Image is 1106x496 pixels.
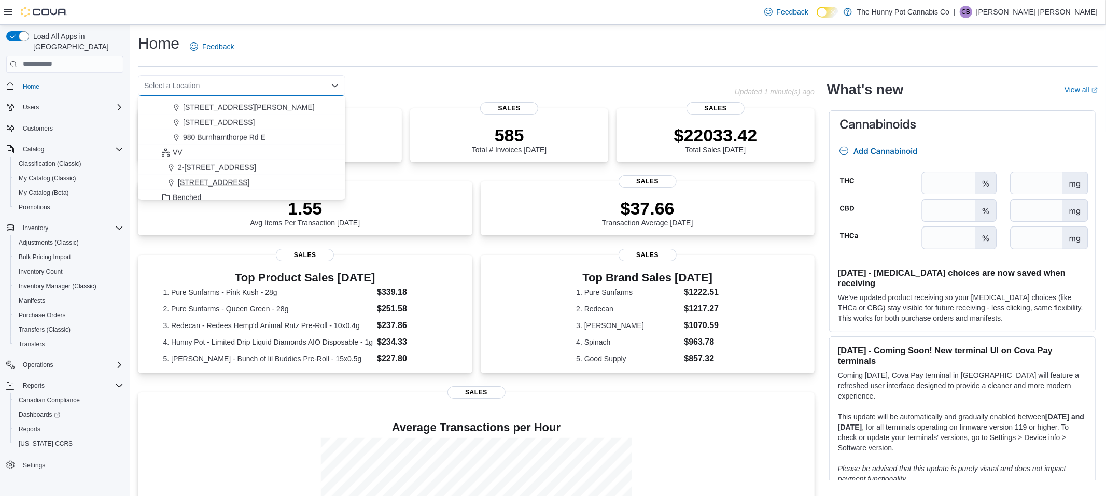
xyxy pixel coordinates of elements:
[15,338,123,350] span: Transfers
[19,410,60,419] span: Dashboards
[472,125,547,146] p: 585
[10,407,128,422] a: Dashboards
[760,2,813,22] a: Feedback
[954,6,956,18] p: |
[178,177,249,188] span: [STREET_ADDRESS]
[19,325,71,334] span: Transfers (Classic)
[2,358,128,372] button: Operations
[684,319,719,332] dd: $1070.59
[2,79,128,94] button: Home
[377,286,447,299] dd: $339.18
[838,464,1066,483] em: Please be advised that this update is purely visual and does not impact payment functionality.
[19,101,43,114] button: Users
[138,130,345,145] button: 980 Burnhamthorpe Rd E
[19,143,48,155] button: Catalog
[276,249,334,261] span: Sales
[15,251,75,263] a: Bulk Pricing Import
[19,203,50,211] span: Promotions
[19,458,123,471] span: Settings
[15,172,80,185] a: My Catalog (Classic)
[15,172,123,185] span: My Catalog (Classic)
[15,423,123,435] span: Reports
[19,174,76,182] span: My Catalog (Classic)
[138,100,345,115] button: [STREET_ADDRESS][PERSON_NAME]
[163,337,373,347] dt: 4. Hunny Pot - Limited Drip Liquid Diamonds AIO Disposable - 1g
[163,320,373,331] dt: 3. Redecan - Redees Hemp'd Animal Rntz Pre-Roll - 10x0.4g
[138,160,345,175] button: 2-[STREET_ADDRESS]
[817,7,838,18] input: Dark Mode
[23,124,53,133] span: Customers
[377,336,447,348] dd: $234.33
[619,175,677,188] span: Sales
[23,103,39,111] span: Users
[15,236,83,249] a: Adjustments (Classic)
[961,6,970,18] span: CB
[838,345,1087,366] h3: [DATE] - Coming Soon! New terminal UI on Cova Pay terminals
[15,201,123,214] span: Promotions
[202,41,234,52] span: Feedback
[838,370,1087,401] p: Coming [DATE], Cova Pay terminal in [GEOGRAPHIC_DATA] will feature a refreshed user interface des...
[15,187,73,199] a: My Catalog (Beta)
[10,337,128,351] button: Transfers
[138,190,345,205] button: Benched
[21,7,67,17] img: Cova
[23,461,45,470] span: Settings
[10,171,128,186] button: My Catalog (Classic)
[576,353,680,364] dt: 5. Good Supply
[684,303,719,315] dd: $1217.27
[15,265,123,278] span: Inventory Count
[960,6,972,18] div: Cameron Brown
[10,279,128,293] button: Inventory Manager (Classic)
[10,308,128,322] button: Purchase Orders
[472,125,547,154] div: Total # Invoices [DATE]
[15,280,101,292] a: Inventory Manager (Classic)
[684,336,719,348] dd: $963.78
[15,323,75,336] a: Transfers (Classic)
[183,87,255,97] span: [STREET_ADDRESS]
[19,379,49,392] button: Reports
[19,311,66,319] span: Purchase Orders
[377,352,447,365] dd: $227.80
[19,122,123,135] span: Customers
[15,187,123,199] span: My Catalog (Beta)
[19,379,123,392] span: Reports
[19,122,57,135] a: Customers
[19,359,58,371] button: Operations
[377,303,447,315] dd: $251.58
[23,82,39,91] span: Home
[23,145,44,153] span: Catalog
[687,102,745,115] span: Sales
[447,386,506,399] span: Sales
[2,378,128,393] button: Reports
[15,394,123,406] span: Canadian Compliance
[1091,87,1098,93] svg: External link
[163,287,373,297] dt: 1. Pure Sunfarms - Pink Kush - 28g
[10,322,128,337] button: Transfers (Classic)
[19,253,71,261] span: Bulk Pricing Import
[674,125,758,146] p: $22033.42
[857,6,949,18] p: The Hunny Pot Cannabis Co
[19,80,44,93] a: Home
[15,408,64,421] a: Dashboards
[23,224,48,232] span: Inventory
[15,437,123,450] span: Washington CCRS
[838,413,1084,431] strong: [DATE] and [DATE]
[838,412,1087,453] p: This update will be automatically and gradually enabled between , for all terminals operating on ...
[684,352,719,365] dd: $857.32
[15,423,45,435] a: Reports
[827,81,903,98] h2: What's new
[15,338,49,350] a: Transfers
[163,272,447,284] h3: Top Product Sales [DATE]
[2,100,128,115] button: Users
[2,221,128,235] button: Inventory
[735,88,815,96] p: Updated 1 minute(s) ago
[377,319,447,332] dd: $237.86
[250,198,360,227] div: Avg Items Per Transaction [DATE]
[602,198,693,219] p: $37.66
[19,101,123,114] span: Users
[19,440,73,448] span: [US_STATE] CCRS
[15,294,123,307] span: Manifests
[576,304,680,314] dt: 2. Redecan
[576,320,680,331] dt: 3. [PERSON_NAME]
[15,158,86,170] a: Classification (Classic)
